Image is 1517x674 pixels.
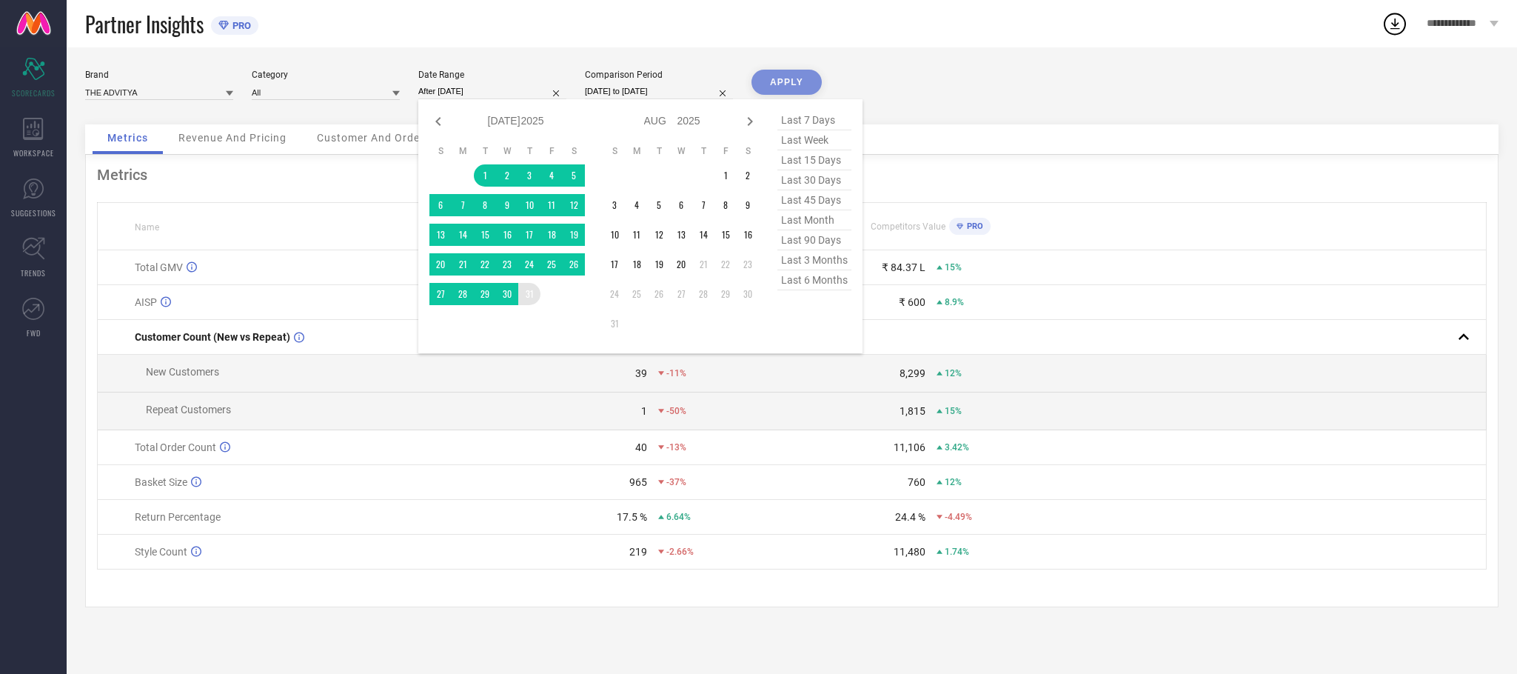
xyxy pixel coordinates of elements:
[107,132,148,144] span: Metrics
[518,224,540,246] td: Thu Jul 17 2025
[945,406,962,416] span: 15%
[540,194,563,216] td: Fri Jul 11 2025
[777,250,851,270] span: last 3 months
[496,145,518,157] th: Wednesday
[737,283,759,305] td: Sat Aug 30 2025
[603,145,626,157] th: Sunday
[648,283,670,305] td: Tue Aug 26 2025
[670,283,692,305] td: Wed Aug 27 2025
[692,194,714,216] td: Thu Aug 07 2025
[603,253,626,276] td: Sun Aug 17 2025
[908,476,925,488] div: 760
[418,70,566,80] div: Date Range
[900,367,925,379] div: 8,299
[429,194,452,216] td: Sun Jul 06 2025
[135,296,157,308] span: AISP
[714,164,737,187] td: Fri Aug 01 2025
[252,70,400,80] div: Category
[496,283,518,305] td: Wed Jul 30 2025
[429,145,452,157] th: Sunday
[429,113,447,130] div: Previous month
[563,253,585,276] td: Sat Jul 26 2025
[629,476,647,488] div: 965
[945,512,972,522] span: -4.49%
[945,477,962,487] span: 12%
[945,262,962,273] span: 15%
[777,130,851,150] span: last week
[882,261,925,273] div: ₹ 84.37 L
[670,253,692,276] td: Wed Aug 20 2025
[714,194,737,216] td: Fri Aug 08 2025
[21,267,46,278] span: TRENDS
[666,368,686,378] span: -11%
[27,327,41,338] span: FWD
[635,367,647,379] div: 39
[13,147,54,159] span: WORKSPACE
[777,170,851,190] span: last 30 days
[474,194,496,216] td: Tue Jul 08 2025
[496,253,518,276] td: Wed Jul 23 2025
[418,84,566,99] input: Select date range
[945,547,969,557] span: 1.74%
[666,442,686,453] span: -13%
[894,546,925,558] div: 11,480
[474,145,496,157] th: Tuesday
[641,405,647,417] div: 1
[540,145,563,157] th: Friday
[429,283,452,305] td: Sun Jul 27 2025
[585,70,733,80] div: Comparison Period
[496,224,518,246] td: Wed Jul 16 2025
[452,253,474,276] td: Mon Jul 21 2025
[135,511,221,523] span: Return Percentage
[714,283,737,305] td: Fri Aug 29 2025
[737,145,759,157] th: Saturday
[899,296,925,308] div: ₹ 600
[518,164,540,187] td: Thu Jul 03 2025
[603,224,626,246] td: Sun Aug 10 2025
[666,547,694,557] span: -2.66%
[603,194,626,216] td: Sun Aug 03 2025
[894,441,925,453] div: 11,106
[737,253,759,276] td: Sat Aug 23 2025
[518,253,540,276] td: Thu Jul 24 2025
[737,164,759,187] td: Sat Aug 02 2025
[518,283,540,305] td: Thu Jul 31 2025
[670,145,692,157] th: Wednesday
[777,150,851,170] span: last 15 days
[97,166,1487,184] div: Metrics
[452,194,474,216] td: Mon Jul 07 2025
[945,297,964,307] span: 8.9%
[85,9,204,39] span: Partner Insights
[1382,10,1408,37] div: Open download list
[317,132,430,144] span: Customer And Orders
[895,511,925,523] div: 24.4 %
[945,368,962,378] span: 12%
[496,194,518,216] td: Wed Jul 09 2025
[626,194,648,216] td: Mon Aug 04 2025
[429,253,452,276] td: Sun Jul 20 2025
[585,84,733,99] input: Select comparison period
[714,145,737,157] th: Friday
[737,194,759,216] td: Sat Aug 09 2025
[12,87,56,99] span: SCORECARDS
[692,145,714,157] th: Thursday
[474,283,496,305] td: Tue Jul 29 2025
[540,253,563,276] td: Fri Jul 25 2025
[945,442,969,453] span: 3.42%
[777,230,851,250] span: last 90 days
[135,476,187,488] span: Basket Size
[563,145,585,157] th: Saturday
[777,270,851,290] span: last 6 months
[518,194,540,216] td: Thu Jul 10 2025
[629,546,647,558] div: 219
[540,224,563,246] td: Fri Jul 18 2025
[146,404,231,416] span: Repeat Customers
[692,283,714,305] td: Thu Aug 28 2025
[474,224,496,246] td: Tue Jul 15 2025
[617,511,647,523] div: 17.5 %
[474,253,496,276] td: Tue Jul 22 2025
[648,194,670,216] td: Tue Aug 05 2025
[648,224,670,246] td: Tue Aug 12 2025
[135,261,183,273] span: Total GMV
[963,221,983,231] span: PRO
